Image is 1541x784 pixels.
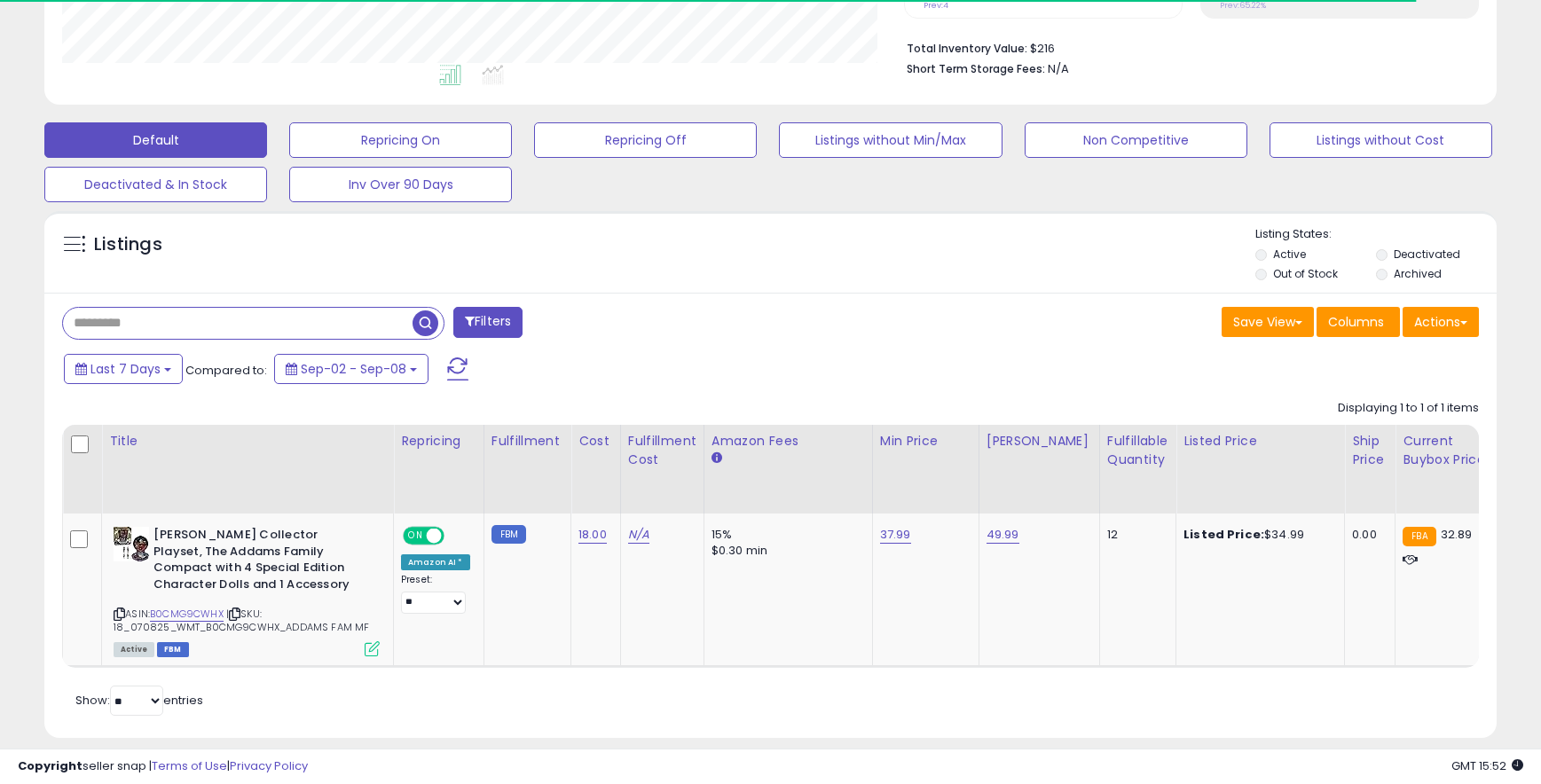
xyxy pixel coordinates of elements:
button: Inv Over 90 Days [289,167,512,202]
button: Non Competitive [1025,122,1247,158]
div: Preset: [401,574,470,614]
small: Amazon Fees. [712,451,722,466]
div: 12 [1107,527,1162,543]
a: 37.99 [880,526,911,544]
a: 49.99 [987,526,1019,544]
div: Ship Price [1352,432,1388,469]
small: FBM [491,525,526,544]
span: | SKU: 18_070825_WMT_B0CMG9CWHX_ADDAMS FAM MF [114,607,369,633]
div: Fulfillable Quantity [1107,432,1168,469]
li: $216 [907,36,1466,58]
small: FBA [1403,527,1435,546]
div: seller snap | | [18,758,308,775]
a: Privacy Policy [230,757,308,774]
button: Columns [1317,307,1400,337]
button: Listings without Cost [1270,122,1492,158]
button: Sep-02 - Sep-08 [274,354,428,384]
span: N/A [1048,60,1069,77]
button: Repricing Off [534,122,757,158]
b: Listed Price: [1183,526,1264,543]
span: Columns [1328,313,1384,331]
div: Repricing [401,432,476,451]
div: 15% [712,527,859,543]
div: Current Buybox Price [1403,432,1494,469]
div: $34.99 [1183,527,1331,543]
div: 0.00 [1352,527,1381,543]
div: [PERSON_NAME] [987,432,1092,451]
a: N/A [628,526,649,544]
a: B0CMG9CWHX [150,607,224,622]
span: FBM [157,642,189,657]
div: ASIN: [114,527,380,655]
label: Archived [1394,266,1442,281]
span: 2025-09-16 15:52 GMT [1451,757,1523,774]
button: Deactivated & In Stock [44,167,267,202]
button: Repricing On [289,122,512,158]
p: Listing States: [1255,226,1497,243]
div: Title [109,432,386,451]
span: 32.89 [1441,526,1473,543]
div: Fulfillment Cost [628,432,696,469]
span: Last 7 Days [90,360,161,378]
button: Filters [453,307,523,338]
span: OFF [442,529,470,544]
b: Total Inventory Value: [907,41,1027,56]
span: ON [405,529,427,544]
strong: Copyright [18,757,83,774]
h5: Listings [94,232,162,257]
label: Out of Stock [1273,266,1338,281]
button: Actions [1403,307,1479,337]
button: Default [44,122,267,158]
div: Amazon AI * [401,554,470,570]
div: $0.30 min [712,543,859,559]
img: 51-l4m-0jYL._SL40_.jpg [114,527,149,561]
label: Active [1273,247,1306,262]
a: Terms of Use [152,757,227,774]
a: 18.00 [578,526,607,544]
div: Cost [578,432,613,451]
div: Displaying 1 to 1 of 1 items [1338,400,1479,417]
div: Amazon Fees [712,432,865,451]
button: Save View [1222,307,1314,337]
div: Listed Price [1183,432,1337,451]
span: All listings currently available for purchase on Amazon [114,642,154,657]
b: Short Term Storage Fees: [907,61,1045,76]
b: [PERSON_NAME] Collector Playset, The Addams Family Compact with 4 Special Edition Character Dolls... [153,527,369,597]
div: Fulfillment [491,432,563,451]
button: Last 7 Days [64,354,183,384]
span: Show: entries [75,692,203,709]
label: Deactivated [1394,247,1460,262]
div: Min Price [880,432,971,451]
span: Sep-02 - Sep-08 [301,360,406,378]
span: Compared to: [185,362,267,379]
button: Listings without Min/Max [779,122,1002,158]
